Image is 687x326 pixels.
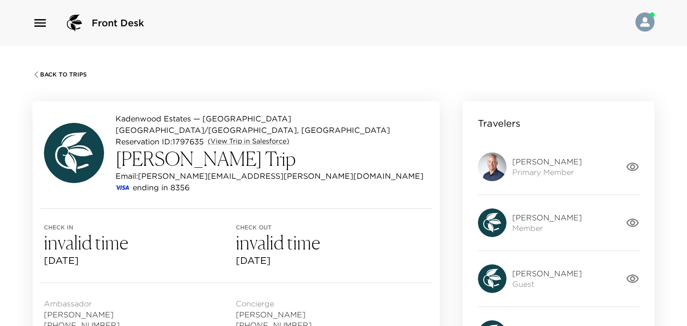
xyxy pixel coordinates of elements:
p: Travelers [478,117,520,130]
img: credit card type [116,185,129,190]
span: Check in [44,224,236,231]
span: Check out [236,224,428,231]
span: [DATE] [236,254,428,267]
img: avatar.4afec266560d411620d96f9f038fe73f.svg [478,208,507,237]
span: [PERSON_NAME] [512,156,582,167]
span: Back To Trips [40,71,87,78]
span: [PERSON_NAME] [44,309,189,320]
p: Kadenwood Estates — [GEOGRAPHIC_DATA] [GEOGRAPHIC_DATA]/[GEOGRAPHIC_DATA], [GEOGRAPHIC_DATA] [116,113,428,136]
span: [PERSON_NAME] [512,268,582,279]
img: logo [63,11,86,34]
p: ending in 8356 [133,182,190,193]
a: (View Trip in Salesforce) [208,137,289,146]
span: [PERSON_NAME] [512,212,582,223]
button: Back To Trips [32,71,87,78]
span: Primary Member [512,167,582,177]
span: Guest [512,279,582,289]
h3: invalid time [236,231,428,254]
img: 9k= [478,152,507,181]
span: Concierge [236,298,381,309]
img: avatar.4afec266560d411620d96f9f038fe73f.svg [44,123,104,183]
span: Member [512,223,582,233]
h3: invalid time [44,231,236,254]
span: [PERSON_NAME] [236,309,381,320]
span: [DATE] [44,254,236,267]
span: Front Desk [92,16,144,30]
img: avatar.4afec266560d411620d96f9f038fe73f.svg [478,264,507,293]
span: Ambassador [44,298,189,309]
img: User [635,12,655,32]
p: Email: [PERSON_NAME][EMAIL_ADDRESS][PERSON_NAME][DOMAIN_NAME] [116,170,423,182]
h3: [PERSON_NAME] Trip [116,147,428,170]
p: Reservation ID: 1797635 [116,136,204,147]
